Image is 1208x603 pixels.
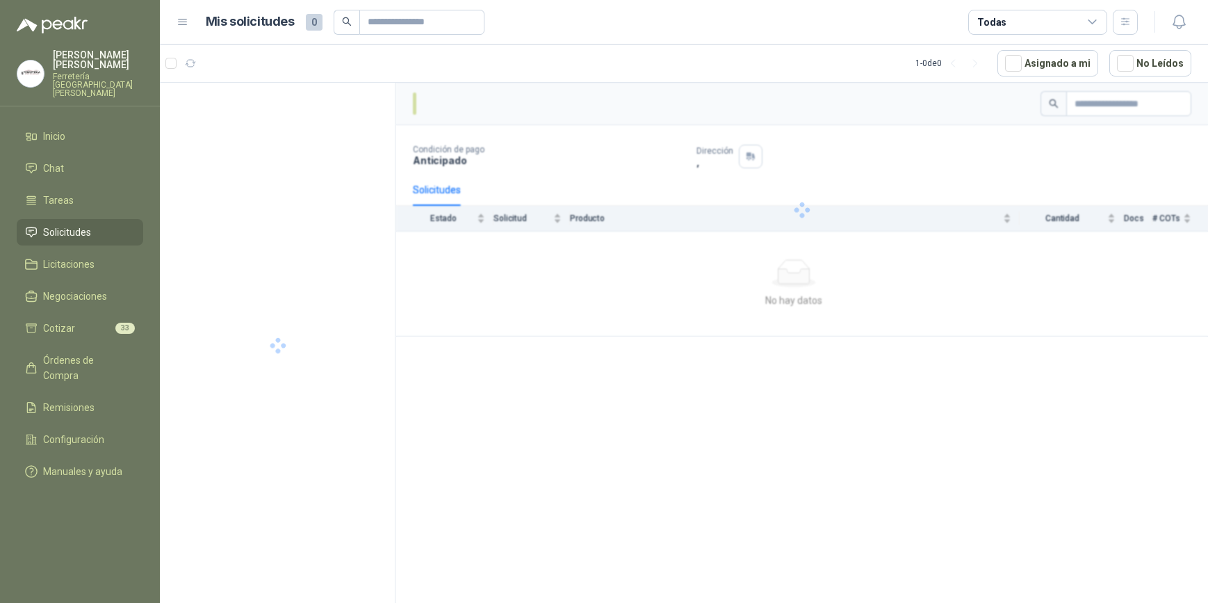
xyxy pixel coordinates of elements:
span: 0 [306,14,323,31]
span: Configuración [43,432,104,447]
span: Licitaciones [43,257,95,272]
span: Remisiones [43,400,95,415]
span: Chat [43,161,64,176]
span: Negociaciones [43,289,107,304]
p: [PERSON_NAME] [PERSON_NAME] [53,50,143,70]
a: Remisiones [17,394,143,421]
button: Asignado a mi [997,50,1098,77]
button: No Leídos [1109,50,1191,77]
a: Configuración [17,426,143,453]
a: Órdenes de Compra [17,347,143,389]
span: Manuales y ayuda [43,464,122,479]
a: Licitaciones [17,251,143,278]
div: Todas [977,15,1006,30]
span: Inicio [43,129,65,144]
span: 33 [115,323,135,334]
span: Tareas [43,193,74,208]
p: Ferretería [GEOGRAPHIC_DATA][PERSON_NAME] [53,72,143,97]
a: Negociaciones [17,283,143,309]
a: Solicitudes [17,219,143,246]
img: Logo peakr [17,17,88,33]
a: Chat [17,155,143,182]
span: Órdenes de Compra [43,353,130,383]
img: Company Logo [17,61,44,87]
a: Manuales y ayuda [17,458,143,485]
span: Cotizar [43,321,75,336]
a: Inicio [17,123,143,150]
div: 1 - 0 de 0 [915,52,986,74]
a: Tareas [17,187,143,214]
span: search [342,17,352,26]
span: Solicitudes [43,225,91,240]
a: Cotizar33 [17,315,143,341]
h1: Mis solicitudes [206,12,295,32]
